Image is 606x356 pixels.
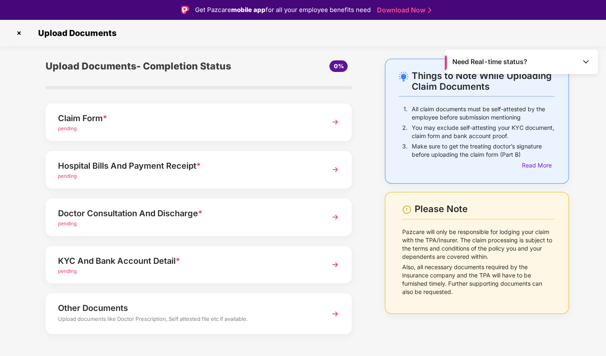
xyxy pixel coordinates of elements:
span: 0% [333,62,343,69]
p: You may exclude self-attesting your KYC document, claim form and bank account proof. [412,124,554,140]
div: Other Documents [58,301,316,315]
span: pending [58,268,77,274]
div: Upload Documents- Completion Status [46,59,250,74]
span: pending [58,173,77,179]
div: Doctor Consultation And Discharge [58,207,316,220]
div: Hospital Bills And Payment Receipt [58,159,316,172]
img: svg+xml;base64,PHN2ZyBpZD0iV2FybmluZ18tXzI0eDI0IiBkYXRhLW5hbWU9Ildhcm5pbmcgLSAyNHgyNCIgeG1sbnM9Im... [402,205,412,215]
img: svg+xml;base64,PHN2ZyBpZD0iTmV4dCIgeG1sbnM9Imh0dHA6Ly93d3cudzMub3JnLzIwMDAvc3ZnIiB3aWR0aD0iMzYiIG... [328,210,343,225]
div: Things to Note While Uploading Claim Documents [412,70,554,92]
p: 1. [403,105,408,122]
img: Stroke [428,6,431,14]
a: Download Now [377,6,429,14]
strong: mobile app [231,6,266,14]
div: Read More [522,161,554,170]
div: Please Note [415,203,554,215]
span: Need Real-time status? [452,57,527,66]
img: svg+xml;base64,PHN2ZyBpZD0iQ3Jvc3MtMzJ4MzIiIHhtbG5zPSJodHRwOi8vd3d3LnczLm9yZy8yMDAwL3N2ZyIgd2lkdG... [12,26,26,40]
img: svg+xml;base64,PHN2ZyBpZD0iTmV4dCIgeG1sbnM9Imh0dHA6Ly93d3cudzMub3JnLzIwMDAvc3ZnIiB3aWR0aD0iMzYiIG... [328,257,343,272]
p: Pazcare will only be responsible for lodging your claim with the TPA/Insurer. The claim processin... [402,228,554,261]
div: Get Pazcare for all your employee benefits need [195,5,371,15]
p: All claim documents must be self-attested by the employee before submission mentioning [412,105,554,122]
div: KYC And Bank Account Detail [58,254,316,268]
img: svg+xml;base64,PHN2ZyBpZD0iTmV4dCIgeG1sbnM9Imh0dHA6Ly93d3cudzMub3JnLzIwMDAvc3ZnIiB3aWR0aD0iMzYiIG... [328,115,343,129]
p: Make sure to get the treating doctor’s signature before uploading the claim form (Part B) [412,142,554,159]
img: svg+xml;base64,PHN2ZyBpZD0iTmV4dCIgeG1sbnM9Imh0dHA6Ly93d3cudzMub3JnLzIwMDAvc3ZnIiB3aWR0aD0iMzYiIG... [328,162,343,177]
p: 2. [402,124,408,140]
img: svg+xml;base64,PHN2ZyB4bWxucz0iaHR0cDovL3d3dy53My5vcmcvMjAwMC9zdmciIHdpZHRoPSIyNC4wOTMiIGhlaWdodD... [398,72,408,81]
div: Claim Form [58,112,316,125]
div: Upload documents like Doctor Prescription, Self attested file etc if available. [58,315,316,325]
span: pending [58,220,77,227]
p: 3. [402,142,408,159]
span: pending [58,125,77,131]
span: Upload Documents [30,28,121,38]
p: Also, all necessary documents required by the insurance company and the TPA will have to be furni... [402,263,554,296]
img: Logo [181,6,189,14]
img: Toggle Icon [582,57,590,66]
img: svg+xml;base64,PHN2ZyBpZD0iTmV4dCIgeG1sbnM9Imh0dHA6Ly93d3cudzMub3JnLzIwMDAvc3ZnIiB3aWR0aD0iMzYiIG... [328,306,343,321]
